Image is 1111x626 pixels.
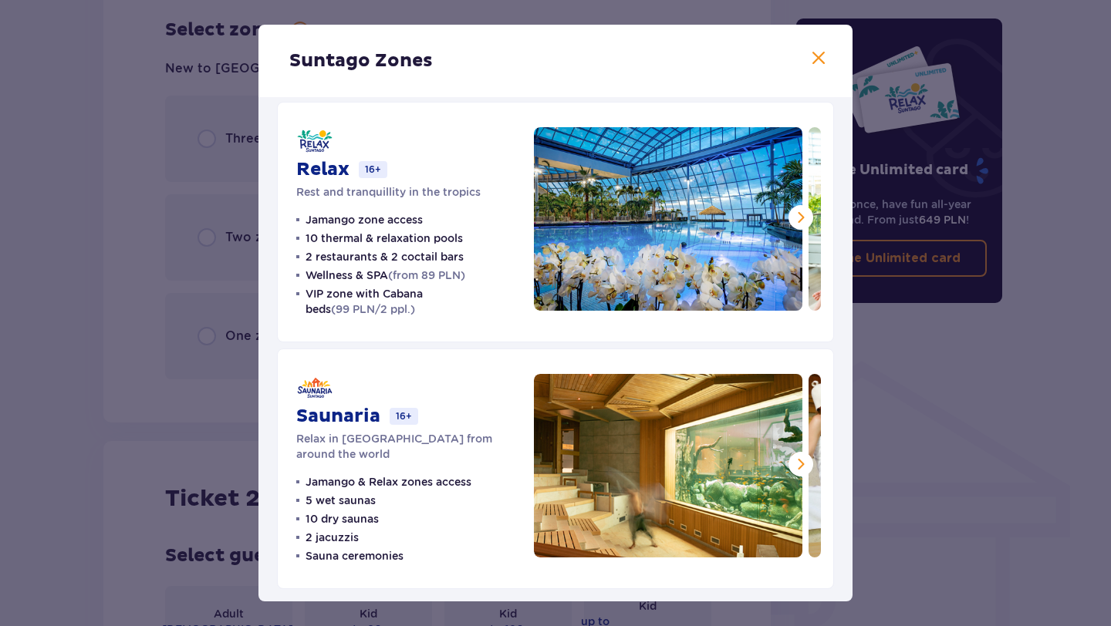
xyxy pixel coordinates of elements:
[289,49,433,72] p: Suntago Zones
[296,431,515,462] p: Relax in [GEOGRAPHIC_DATA] from around the world
[390,408,418,425] p: 16+
[331,303,415,315] span: (99 PLN/2 ppl.)
[306,249,464,264] p: 2 restaurants & 2 coctail bars
[306,548,404,564] p: Sauna ceremonies
[306,511,379,527] p: 10 dry saunas
[306,530,359,545] p: 2 jacuzzis
[306,493,376,508] p: 5 wet saunas
[306,286,515,317] p: VIP zone with Cabana beds
[296,374,333,402] img: Saunaria logo
[296,184,481,200] p: Rest and tranquillity in the tropics
[388,269,465,281] span: (from 89 PLN)
[296,405,380,428] p: Saunaria
[306,212,423,227] p: Jamango zone access
[306,268,465,283] p: Wellness & SPA
[306,231,463,246] p: 10 thermal & relaxation pools
[534,127,802,311] img: Relax
[296,127,333,155] img: Relax logo
[306,474,471,490] p: Jamango & Relax zones access
[534,374,802,557] img: Saunaria
[296,158,350,181] p: Relax
[359,161,387,178] p: 16+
